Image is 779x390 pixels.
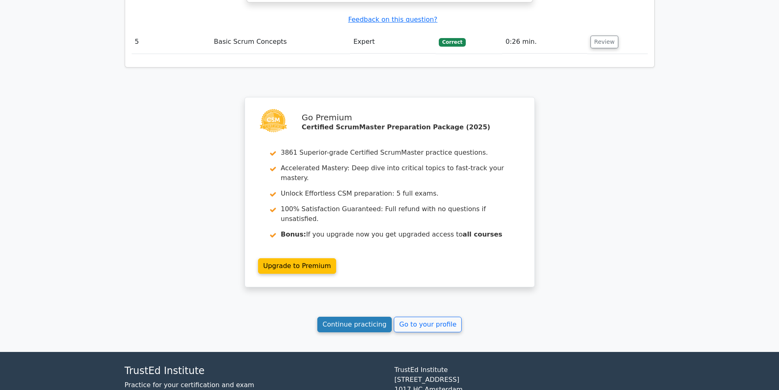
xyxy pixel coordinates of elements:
[211,30,350,54] td: Basic Scrum Concepts
[394,317,462,332] a: Go to your profile
[502,30,587,54] td: 0:26 min.
[350,30,436,54] td: Expert
[125,365,385,377] h4: TrustEd Institute
[132,30,211,54] td: 5
[317,317,392,332] a: Continue practicing
[439,38,465,46] span: Correct
[348,16,437,23] a: Feedback on this question?
[125,381,254,389] a: Practice for your certification and exam
[590,36,618,48] button: Review
[258,258,337,274] a: Upgrade to Premium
